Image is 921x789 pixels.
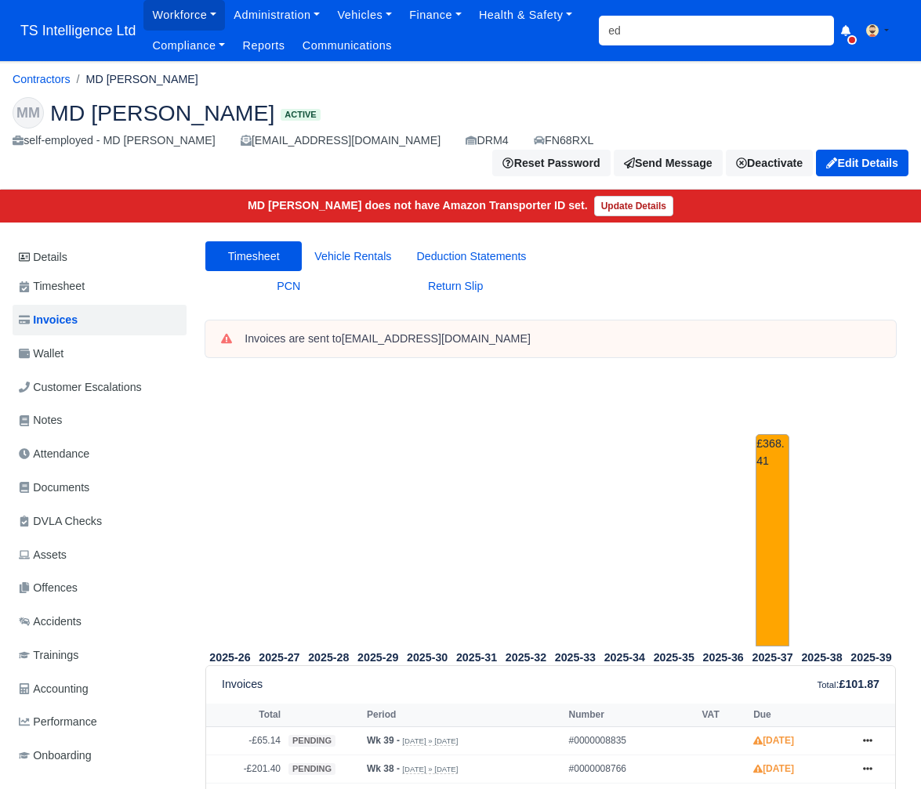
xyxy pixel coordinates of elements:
[19,579,78,597] span: Offences
[234,31,293,61] a: Reports
[13,540,187,570] a: Assets
[818,680,836,689] small: Total
[241,132,441,150] div: [EMAIL_ADDRESS][DOMAIN_NAME]
[698,704,750,727] th: VAT
[281,109,320,121] span: Active
[599,16,834,45] input: Search...
[288,735,335,747] span: pending
[816,150,908,176] a: Edit Details
[565,755,698,784] td: #0000008766
[749,704,848,727] th: Due
[839,678,879,690] strong: £101.87
[13,573,187,603] a: Offences
[403,647,452,666] th: 2025-30
[818,675,879,693] div: :
[13,338,187,369] a: Wallet
[594,196,673,216] a: Update Details
[797,647,847,666] th: 2025-38
[206,727,285,755] td: -£65.14
[143,31,234,61] a: Compliance
[372,271,539,302] a: Return Slip
[71,71,198,89] li: MD [PERSON_NAME]
[452,647,502,666] th: 2025-31
[466,132,509,150] div: DRM4
[550,647,600,666] th: 2025-33
[13,439,187,469] a: Attendance
[13,606,187,637] a: Accidents
[205,271,372,302] a: PCN
[13,472,187,503] a: Documents
[13,16,143,46] a: TS Intelligence Ltd
[13,73,71,85] a: Contractors
[205,647,255,666] th: 2025-26
[726,150,813,176] a: Deactivate
[245,331,880,347] div: Invoices are sent to
[13,740,187,771] a: Onboarding
[13,372,187,403] a: Customer Escalations
[753,735,794,746] strong: [DATE]
[13,305,187,335] a: Invoices
[13,97,44,128] div: MM
[698,647,748,666] th: 2025-36
[13,405,187,436] a: Notes
[206,704,285,727] th: Total
[19,311,78,329] span: Invoices
[205,241,302,272] a: Timesheet
[304,647,354,666] th: 2025-28
[565,727,698,755] td: #0000008835
[847,647,896,666] th: 2025-39
[13,506,187,537] a: DVLA Checks
[13,674,187,704] a: Accounting
[492,150,610,176] button: Reset Password
[19,512,102,530] span: DVLA Checks
[19,445,89,463] span: Attendance
[13,707,187,737] a: Performance
[13,640,187,671] a: Trainings
[19,646,78,664] span: Trainings
[13,271,187,302] a: Timesheet
[614,150,723,176] a: Send Message
[222,678,263,691] h6: Invoices
[13,243,187,272] a: Details
[402,765,458,774] small: [DATE] » [DATE]
[1,85,920,190] div: MD Firuz Miah
[19,277,85,295] span: Timesheet
[600,647,649,666] th: 2025-34
[756,434,789,647] td: £368.41
[19,378,142,396] span: Customer Escalations
[19,747,92,765] span: Onboarding
[753,763,794,774] strong: [DATE]
[502,647,551,666] th: 2025-32
[367,735,400,746] strong: Wk 39 -
[206,755,285,784] td: -£201.40
[402,737,458,746] small: [DATE] » [DATE]
[363,704,565,727] th: Period
[19,713,97,731] span: Performance
[19,613,82,631] span: Accidents
[649,647,698,666] th: 2025-35
[342,332,531,345] strong: [EMAIL_ADDRESS][DOMAIN_NAME]
[255,647,304,666] th: 2025-27
[13,15,143,46] span: TS Intelligence Ltd
[294,31,401,61] a: Communications
[19,345,63,363] span: Wallet
[19,546,67,564] span: Assets
[19,680,89,698] span: Accounting
[50,102,274,124] span: MD [PERSON_NAME]
[748,647,797,666] th: 2025-37
[302,241,404,272] a: Vehicle Rentals
[19,411,62,429] span: Notes
[19,479,89,497] span: Documents
[404,241,538,272] a: Deduction Statements
[288,763,335,775] span: pending
[13,132,216,150] div: self-employed - MD [PERSON_NAME]
[534,132,594,150] a: FN68RXL
[354,647,403,666] th: 2025-29
[565,704,698,727] th: Number
[367,763,400,774] strong: Wk 38 -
